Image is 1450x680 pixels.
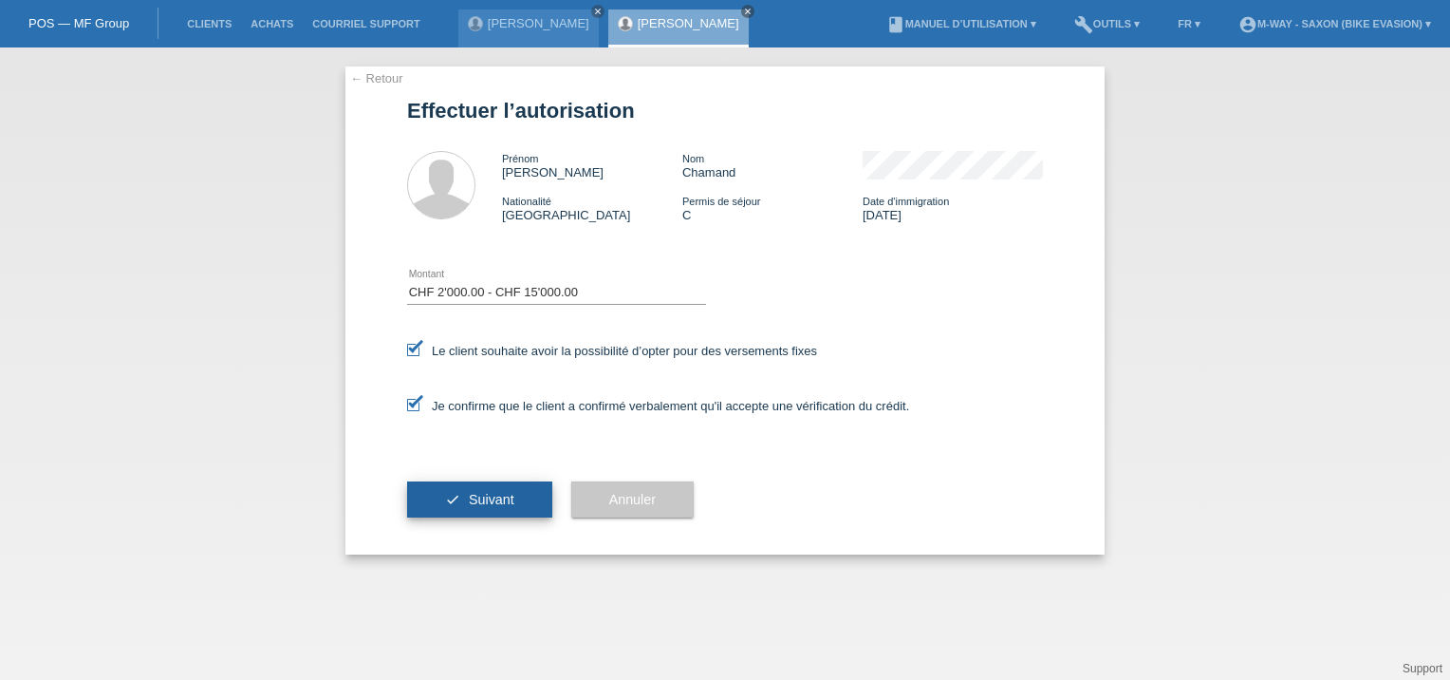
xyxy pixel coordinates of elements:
span: Prénom [502,153,539,164]
a: Achats [241,18,303,29]
a: ← Retour [350,71,403,85]
div: [DATE] [863,194,1043,222]
div: [GEOGRAPHIC_DATA] [502,194,682,222]
span: Nationalité [502,196,551,207]
a: account_circlem-way - Saxon (Bike Evasion) ▾ [1229,18,1441,29]
a: [PERSON_NAME] [638,16,739,30]
span: Date d'immigration [863,196,949,207]
h1: Effectuer l’autorisation [407,99,1043,123]
i: close [593,7,603,16]
i: account_circle [1238,15,1257,34]
span: Nom [682,153,704,164]
div: C [682,194,863,222]
div: Chamand [682,151,863,179]
button: check Suivant [407,482,552,518]
i: book [886,15,905,34]
div: [PERSON_NAME] [502,151,682,179]
a: buildOutils ▾ [1065,18,1149,29]
a: close [741,5,754,18]
a: bookManuel d’utilisation ▾ [877,18,1046,29]
a: Clients [177,18,241,29]
i: build [1074,15,1093,34]
a: Courriel Support [303,18,429,29]
label: Le client souhaite avoir la possibilité d’opter pour des versements fixes [407,344,817,358]
a: close [591,5,604,18]
button: Annuler [571,482,694,518]
a: [PERSON_NAME] [488,16,589,30]
i: close [743,7,753,16]
label: Je confirme que le client a confirmé verbalement qu'il accepte une vérification du crédit. [407,399,909,413]
span: Suivant [469,492,514,507]
a: FR ▾ [1168,18,1210,29]
span: Annuler [609,492,656,507]
span: Permis de séjour [682,196,761,207]
a: Support [1403,662,1442,675]
a: POS — MF Group [28,16,129,30]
